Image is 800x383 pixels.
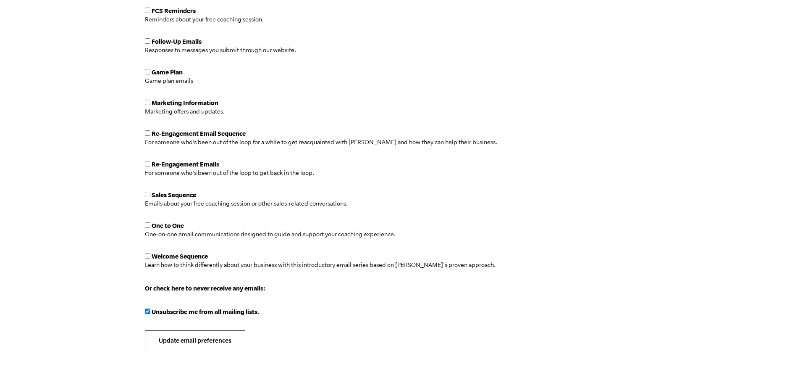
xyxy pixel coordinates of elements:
img: logo_orange.svg [13,13,20,20]
input: Unsubscribe me from all mailing lists. [145,309,150,314]
p: For someone who's been out of the loop to get back in the loop. [145,168,497,178]
img: tab_domain_overview_orange.svg [23,49,29,55]
p: Marketing offers and updates. [145,106,497,116]
p: Reminders about your free coaching session. [145,14,497,24]
span: Follow-Up Emails [152,38,202,45]
p: For someone who's been out of the loop for a while to get reacquainted with [PERSON_NAME] and how... [145,137,497,147]
p: One-on-one email communications designed to guide and support your coaching experience. [145,229,497,239]
span: FCS Reminders [152,7,196,14]
span: Unsubscribe me from all mailing lists. [152,308,260,315]
p: Responses to messages you submit through our website. [145,45,497,55]
span: Game Plan [152,69,183,76]
div: v 4.0.25 [24,13,41,20]
span: Re-Engagement Emails [152,161,219,168]
div: Domain: [DOMAIN_NAME] [22,22,92,29]
input: Update email preferences [145,330,245,351]
p: Game plan emails [145,76,497,86]
img: website_grey.svg [13,22,20,29]
img: tab_keywords_by_traffic_grey.svg [84,49,90,55]
div: Keywords by Traffic [93,50,142,55]
span: One to One [152,222,184,229]
span: Welcome Sequence [152,253,208,260]
p: Learn how to think differently about your business with this introductory email series based on [... [145,260,497,270]
span: Sales Sequence [152,191,196,198]
div: Domain Overview [32,50,75,55]
span: Re-Engagement Email Sequence [152,130,246,137]
span: Marketing Information [152,99,218,106]
p: Or check here to never receive any emails: [145,283,497,293]
p: Emails about your free coaching session or other sales-related conversations. [145,198,497,209]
